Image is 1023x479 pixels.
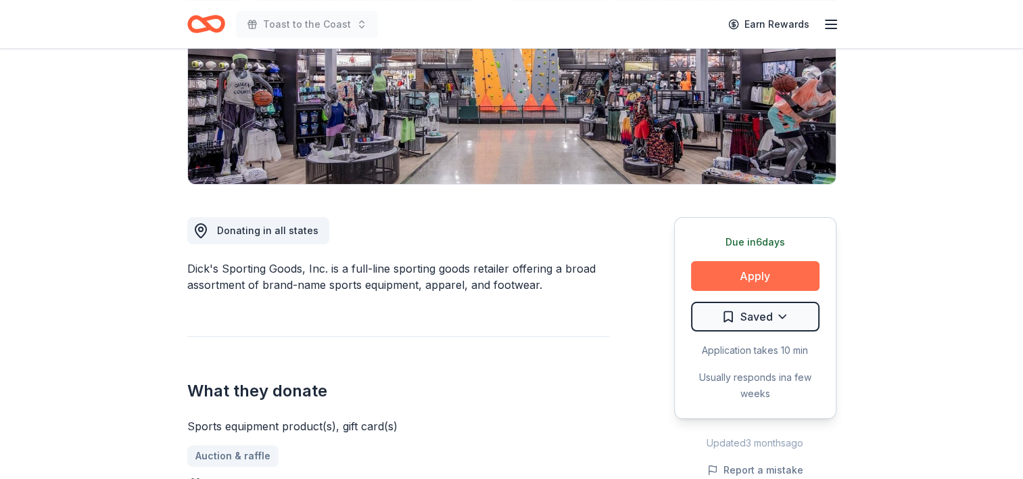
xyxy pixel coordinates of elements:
[236,11,378,38] button: Toast to the Coast
[720,12,817,37] a: Earn Rewards
[691,234,819,250] div: Due in 6 days
[740,308,773,325] span: Saved
[217,225,318,236] span: Donating in all states
[674,435,836,451] div: Updated 3 months ago
[691,369,819,402] div: Usually responds in a few weeks
[187,260,609,293] div: Dick's Sporting Goods, Inc. is a full-line sporting goods retailer offering a broad assortment of...
[263,16,351,32] span: Toast to the Coast
[187,380,609,402] h2: What they donate
[691,261,819,291] button: Apply
[691,342,819,359] div: Application takes 10 min
[707,462,803,478] button: Report a mistake
[187,8,225,40] a: Home
[691,302,819,332] button: Saved
[187,445,279,467] a: Auction & raffle
[187,418,609,434] div: Sports equipment product(s), gift card(s)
